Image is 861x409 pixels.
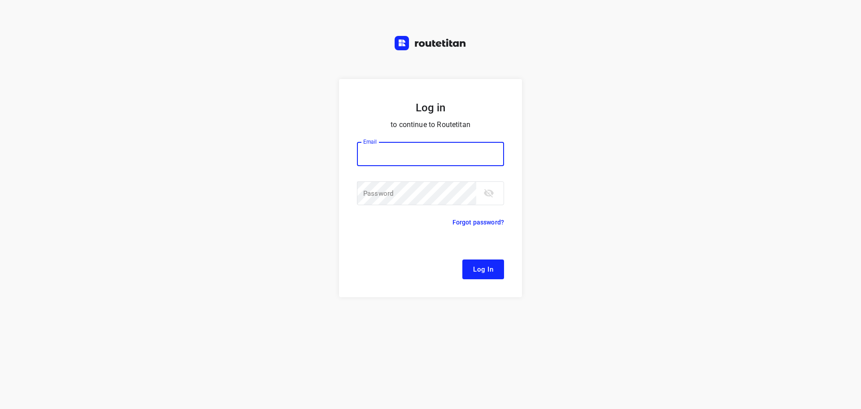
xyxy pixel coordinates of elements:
img: Routetitan [395,36,466,50]
span: Log In [473,264,493,275]
h5: Log in [357,101,504,115]
button: Log In [462,259,504,279]
p: to continue to Routetitan [357,119,504,131]
p: Forgot password? [452,217,504,228]
button: toggle password visibility [480,184,498,202]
